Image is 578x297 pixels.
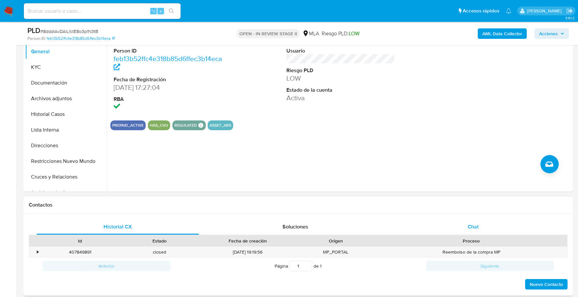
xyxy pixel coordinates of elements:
div: Proceso [380,238,563,244]
dt: RBA [114,96,222,103]
div: Reembolso de la compra MP [376,247,567,258]
span: ⌥ [151,8,156,14]
button: KYC [25,59,107,75]
span: LOW [349,30,360,37]
button: Nuevo Contacto [525,279,568,289]
dt: Fecha de Registración [114,76,222,83]
button: Archivos adjuntos [25,91,107,106]
b: AML Data Collector [482,28,522,39]
span: Accesos rápidos [463,8,499,14]
a: feb13b52ffc4e318b85d6ffec3b14eca [47,36,115,41]
span: Soluciones [282,223,308,230]
button: Anterior [42,261,170,271]
button: Documentación [25,75,107,91]
button: Restricciones Nuevo Mundo [25,153,107,169]
button: Anticipos de dinero [25,185,107,200]
div: MP_PORTAL [296,247,376,258]
b: PLD [27,25,40,36]
h1: Contactos [29,202,568,208]
span: Nuevo Contacto [530,280,563,289]
span: s [160,8,162,14]
span: Historial CX [104,223,132,230]
button: search-icon [165,7,178,16]
button: AML Data Collector [478,28,527,39]
span: 1 [320,263,322,269]
a: Salir [566,8,573,14]
p: stefania.bordes@mercadolibre.com [527,8,564,14]
b: Person ID [27,36,45,41]
div: Estado [124,238,195,244]
a: Notificaciones [506,8,511,14]
span: Página de [275,261,322,271]
button: Cruces y Relaciones [25,169,107,185]
span: # 8dddIAvDAiL1ctE8o3p1N3tB [40,28,98,35]
button: Lista Interna [25,122,107,138]
button: General [25,44,107,59]
button: Direcciones [25,138,107,153]
input: Buscar usuario o caso... [24,7,181,15]
dt: Riesgo PLD [286,67,395,74]
div: • [37,249,39,255]
button: Siguiente [426,261,554,271]
dt: Estado de la cuenta [286,86,395,94]
span: 3.161.2 [565,15,575,21]
div: Id [45,238,115,244]
span: Acciones [539,28,558,39]
dd: LOW [286,74,395,83]
button: Acciones [535,28,569,39]
div: 407849891 [40,247,120,258]
div: Fecha de creación [204,238,292,244]
a: feb13b52ffc4e318b85d6ffec3b14eca [114,54,222,72]
dd: Activa [286,93,395,102]
div: [DATE] 19:19:56 [199,247,296,258]
p: OPEN - IN REVIEW STAGE II [237,29,300,38]
span: Chat [468,223,479,230]
dt: Person ID [114,47,222,55]
dt: Usuario [286,47,395,55]
div: MLA [302,30,319,37]
span: Riesgo PLD: [322,30,360,37]
dd: [DATE] 17:27:04 [114,83,222,92]
button: Historial Casos [25,106,107,122]
div: Origen [301,238,371,244]
div: closed [120,247,199,258]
